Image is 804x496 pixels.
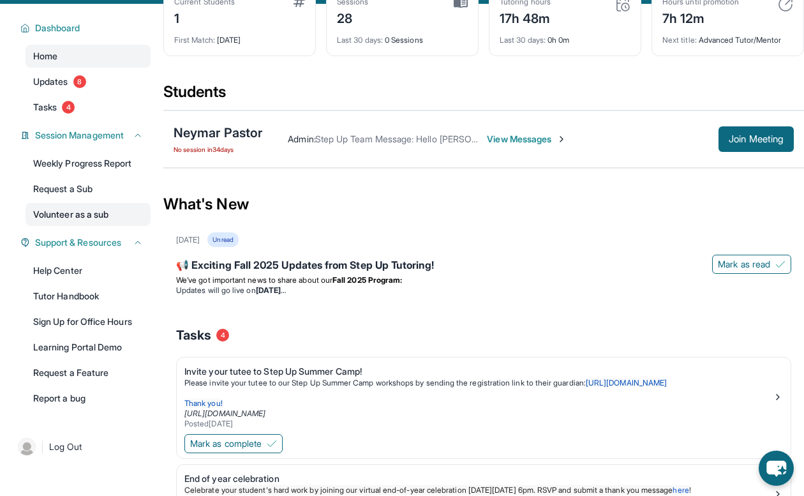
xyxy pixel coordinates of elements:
[33,75,68,88] span: Updates
[718,258,770,271] span: Mark as read
[176,235,200,245] div: [DATE]
[26,203,151,226] a: Volunteer as a sub
[174,144,262,154] span: No session in 34 days
[176,326,211,344] span: Tasks
[174,7,235,27] div: 1
[174,27,305,45] div: [DATE]
[35,129,124,142] span: Session Management
[26,361,151,384] a: Request a Feature
[337,35,383,45] span: Last 30 days :
[177,357,791,432] a: Invite your tutee to Step Up Summer Camp!Please invite your tutee to our Step Up Summer Camp work...
[184,409,265,418] a: [URL][DOMAIN_NAME]
[26,96,151,119] a: Tasks4
[176,285,791,296] li: Updates will go live on
[216,329,229,342] span: 4
[267,439,277,449] img: Mark as complete
[26,70,151,93] a: Updates8
[30,236,143,249] button: Support & Resources
[35,236,121,249] span: Support & Resources
[500,35,546,45] span: Last 30 days :
[712,255,791,274] button: Mark as read
[662,7,739,27] div: 7h 12m
[184,365,773,378] div: Invite your tutee to Step Up Summer Camp!
[26,387,151,410] a: Report a bug
[775,259,785,269] img: Mark as read
[256,285,286,295] strong: [DATE]
[176,275,332,285] span: We’ve got important news to share about our
[184,398,223,408] span: Thank you!
[26,45,151,68] a: Home
[729,135,784,143] span: Join Meeting
[26,152,151,175] a: Weekly Progress Report
[49,440,82,453] span: Log Out
[174,35,215,45] span: First Match :
[184,378,773,388] p: Please invite your tutee to our Step Up Summer Camp workshops by sending the registration link to...
[163,82,804,110] div: Students
[33,101,57,114] span: Tasks
[73,75,86,88] span: 8
[176,257,791,275] div: 📢 Exciting Fall 2025 Updates from Step Up Tutoring!
[174,124,262,142] div: Neymar Pastor
[26,259,151,282] a: Help Center
[673,485,689,495] a: here
[718,126,794,152] button: Join Meeting
[26,336,151,359] a: Learning Portal Demo
[41,439,44,455] span: |
[662,35,697,45] span: Next title :
[556,134,567,144] img: Chevron-Right
[207,232,238,247] div: Unread
[30,22,143,34] button: Dashboard
[487,133,567,146] span: View Messages
[26,177,151,200] a: Request a Sub
[586,378,667,387] a: [URL][DOMAIN_NAME]
[30,129,143,142] button: Session Management
[190,437,262,450] span: Mark as complete
[184,485,673,495] span: Celebrate your student's hard work by joining our virtual end-of-year celebration [DATE][DATE] 6p...
[26,285,151,308] a: Tutor Handbook
[337,27,468,45] div: 0 Sessions
[163,176,804,232] div: What's New
[62,101,75,114] span: 4
[18,438,36,456] img: user-img
[26,310,151,333] a: Sign Up for Office Hours
[332,275,402,285] strong: Fall 2025 Program:
[35,22,80,34] span: Dashboard
[662,27,793,45] div: Advanced Tutor/Mentor
[288,133,315,144] span: Admin :
[13,433,151,461] a: |Log Out
[184,485,773,495] p: !
[759,451,794,486] button: chat-button
[500,27,630,45] div: 0h 0m
[500,7,551,27] div: 17h 48m
[184,434,283,453] button: Mark as complete
[184,472,773,485] div: End of year celebration
[337,7,369,27] div: 28
[184,419,773,429] div: Posted [DATE]
[33,50,57,63] span: Home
